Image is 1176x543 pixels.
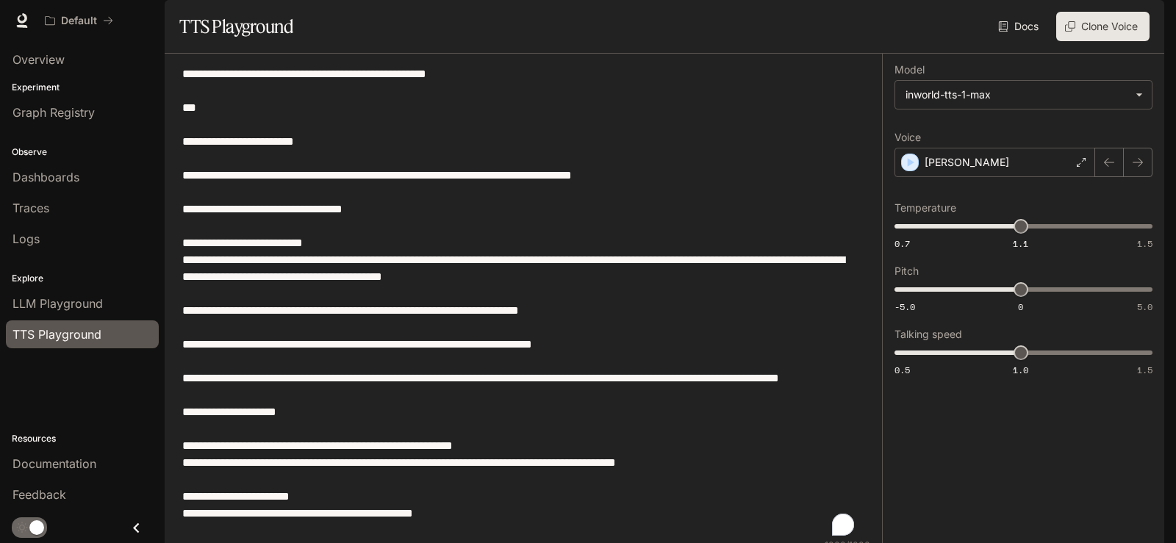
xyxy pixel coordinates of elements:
[995,12,1044,41] a: Docs
[1137,237,1152,250] span: 1.5
[906,87,1128,102] div: inworld-tts-1-max
[1056,12,1150,41] button: Clone Voice
[1013,237,1028,250] span: 1.1
[895,81,1152,109] div: inworld-tts-1-max
[894,266,919,276] p: Pitch
[925,155,1009,170] p: [PERSON_NAME]
[894,301,915,313] span: -5.0
[894,364,910,376] span: 0.5
[894,237,910,250] span: 0.7
[1018,301,1023,313] span: 0
[1013,364,1028,376] span: 1.0
[894,203,956,213] p: Temperature
[61,15,97,27] p: Default
[38,6,120,35] button: All workspaces
[1137,301,1152,313] span: 5.0
[182,65,857,539] textarea: To enrich screen reader interactions, please activate Accessibility in Grammarly extension settings
[894,65,925,75] p: Model
[1137,364,1152,376] span: 1.5
[894,132,921,143] p: Voice
[894,329,962,339] p: Talking speed
[179,12,293,41] h1: TTS Playground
